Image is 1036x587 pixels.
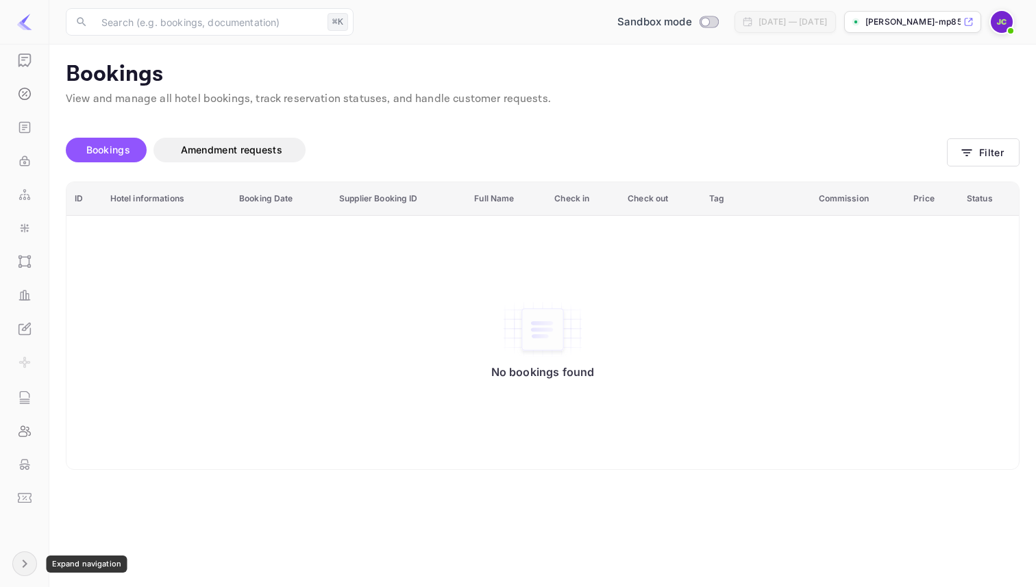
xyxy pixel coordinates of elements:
p: [PERSON_NAME]-mp85q.n... [865,16,961,28]
span: Amendment requests [181,144,282,155]
p: View and manage all hotel bookings, track reservation statuses, and handle customer requests. [66,91,1020,108]
th: Booking Date [231,182,331,216]
p: No bookings found [491,365,595,379]
th: Supplier Booking ID [331,182,466,216]
a: API docs and SDKs [5,111,43,142]
div: [DATE] — [DATE] [758,16,827,28]
a: Webhooks [5,178,43,210]
img: Jason Cincotta [991,11,1013,33]
a: Whitelabel [5,312,43,344]
a: Fraud management [5,448,43,479]
div: ⌘K [328,13,348,31]
button: Expand navigation [12,551,37,576]
th: ID [66,182,102,216]
a: API Logs [5,381,43,412]
th: Tag [701,182,811,216]
div: account-settings tabs [66,138,947,162]
th: Check out [619,182,700,216]
a: Commission [5,77,43,109]
a: API Keys [5,145,43,176]
th: Full Name [466,182,546,216]
span: Sandbox mode [617,14,692,30]
input: Search (e.g. bookings, documentation) [93,8,322,36]
a: Performance [5,279,43,310]
th: Commission [811,182,906,216]
table: booking table [66,182,1019,470]
button: Filter [947,138,1020,166]
div: Expand navigation [47,555,127,573]
th: Check in [546,182,619,216]
img: No bookings found [502,301,584,358]
a: Earnings [5,44,43,75]
th: Status [959,182,1019,216]
a: Vouchers [5,482,43,513]
th: Price [905,182,959,216]
a: Integrations [5,212,43,243]
p: Bookings [66,61,1020,88]
a: Team management [5,414,43,446]
a: UI Components [5,245,43,277]
div: Switch to Production mode [612,14,724,30]
span: Bookings [86,144,130,155]
img: LiteAPI [16,14,33,30]
th: Hotel informations [102,182,231,216]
